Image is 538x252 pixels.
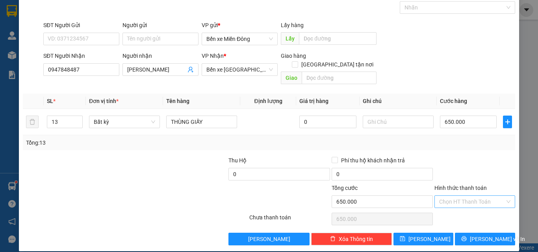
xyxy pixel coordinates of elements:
[503,119,512,125] span: plus
[408,235,451,243] span: [PERSON_NAME]
[339,235,373,243] span: Xóa Thông tin
[122,21,199,29] div: Người gửi
[4,4,114,33] li: Rạng Đông Buslines
[187,66,194,73] span: user-add
[330,236,336,242] span: delete
[206,64,273,75] span: Bến xe Quảng Ngãi
[248,235,290,243] span: [PERSON_NAME]
[166,116,237,128] input: VD: Bàn, Ghế
[281,32,299,45] span: Lấy
[202,53,224,59] span: VP Nhận
[281,53,306,59] span: Giao hàng
[94,116,155,128] span: Bất kỳ
[202,21,278,29] div: VP gửi
[228,233,309,245] button: [PERSON_NAME]
[299,32,377,45] input: Dọc đường
[26,116,39,128] button: delete
[47,98,53,104] span: SL
[228,157,247,164] span: Thu Hộ
[43,52,119,60] div: SĐT Người Nhận
[298,60,377,69] span: [GEOGRAPHIC_DATA] tận nơi
[400,236,405,242] span: save
[470,235,525,243] span: [PERSON_NAME] và In
[254,98,282,104] span: Định lượng
[89,98,119,104] span: Đơn vị tính
[461,236,467,242] span: printer
[43,21,119,29] div: SĐT Người Gửi
[54,42,105,68] li: VP Bến xe [GEOGRAPHIC_DATA]
[299,116,356,128] input: 0
[249,213,331,227] div: Chưa thanh toán
[338,156,408,165] span: Phí thu hộ khách nhận trả
[166,98,189,104] span: Tên hàng
[26,138,208,147] div: Tổng: 13
[122,52,199,60] div: Người nhận
[360,94,437,109] th: Ghi chú
[393,233,454,245] button: save[PERSON_NAME]
[440,98,467,104] span: Cước hàng
[281,22,304,28] span: Lấy hàng
[363,116,434,128] input: Ghi Chú
[455,233,515,245] button: printer[PERSON_NAME] và In
[4,42,54,60] li: VP Bến xe Miền Đông
[302,72,377,84] input: Dọc đường
[206,33,273,45] span: Bến xe Miền Đông
[434,185,487,191] label: Hình thức thanh toán
[332,185,358,191] span: Tổng cước
[299,98,328,104] span: Giá trị hàng
[503,116,512,128] button: plus
[311,233,392,245] button: deleteXóa Thông tin
[281,72,302,84] span: Giao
